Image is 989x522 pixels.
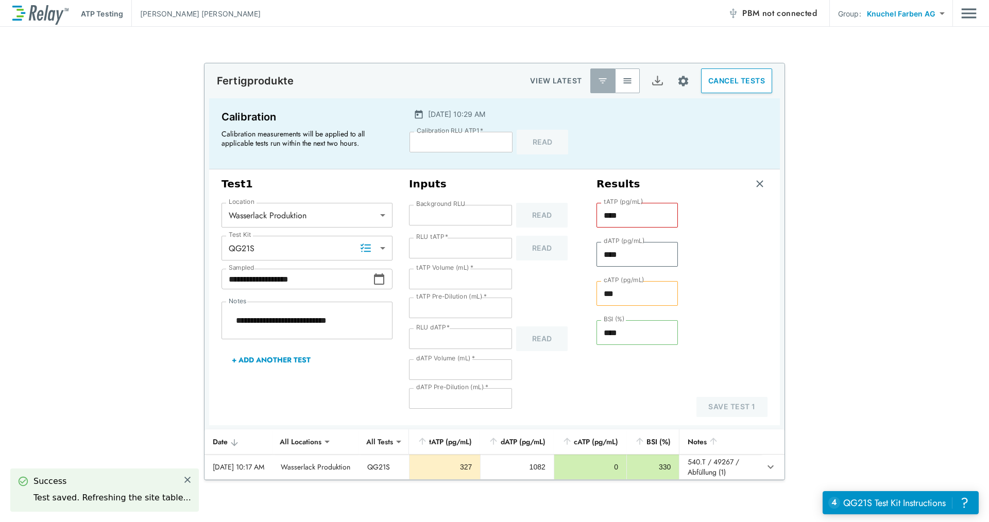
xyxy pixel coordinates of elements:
span: PBM [742,6,817,21]
label: Notes [229,298,246,305]
p: [PERSON_NAME] [PERSON_NAME] [140,8,261,19]
button: PBM not connected [724,3,821,24]
img: Remove [755,179,765,189]
button: Site setup [670,67,697,95]
label: tATP Pre-Dilution (mL) [416,293,487,300]
div: 0 [562,462,618,472]
div: QG21S [221,238,393,258]
div: BSI (%) [635,436,671,448]
label: Background RLU [416,200,465,207]
h3: Results [596,178,640,190]
div: dATP (pg/mL) [488,436,545,448]
p: Calibration [221,109,391,125]
div: Success [33,475,191,488]
img: Drawer Icon [961,4,977,23]
label: Test Kit [229,231,251,238]
label: tATP Volume (mL) [416,264,473,271]
p: [DATE] 10:29 AM [428,109,485,119]
h3: Inputs [409,178,580,190]
button: expand row [762,458,779,476]
div: tATP (pg/mL) [417,436,472,448]
label: BSI (%) [604,316,625,323]
label: tATP (pg/mL) [604,198,643,205]
p: Fertigprodukte [217,75,294,87]
p: ATP Testing [81,8,123,19]
label: Sampled [229,264,254,271]
img: Export Icon [651,75,664,88]
label: dATP Pre-Dilution (mL) [416,384,488,391]
input: Choose date, selected date is Sep 18, 2025 [221,269,373,289]
td: QG21S [359,455,409,479]
label: RLU dATP [416,324,450,331]
p: VIEW LATEST [530,75,582,87]
span: not connected [762,7,817,19]
img: Calender Icon [414,109,424,119]
img: Settings Icon [677,75,690,88]
img: LuminUltra Relay [12,3,69,25]
td: Wasserlack Produktion [272,455,359,479]
img: View All [622,76,633,86]
label: RLU tATP [416,233,448,240]
div: 330 [635,462,671,472]
label: cATP (pg/mL) [604,276,644,284]
div: 327 [418,462,472,472]
div: Wasserlack Produktion [221,205,393,225]
div: cATP (pg/mL) [562,436,618,448]
iframe: Resource center [823,491,979,514]
img: Close Icon [183,475,192,484]
img: Latest [598,76,608,86]
table: sticky table [204,429,785,480]
p: Group: [838,8,861,19]
div: All Tests [359,431,400,452]
img: Offline Icon [728,8,738,19]
button: + Add Another Test [221,347,321,372]
div: Test saved. Refreshing the site table... [33,492,191,504]
label: Location [229,198,254,205]
label: dATP (pg/mL) [604,237,645,245]
div: [DATE] 10:17 AM [213,462,264,472]
p: Calibration measurements will be applied to all applicable tests run within the next two hours. [221,129,386,148]
label: dATP Volume (mL) [416,355,475,362]
div: Notes [688,436,753,448]
img: Success [18,476,28,486]
th: Date [204,429,272,455]
div: 1082 [489,462,545,472]
h3: Test 1 [221,178,393,190]
div: All Locations [272,431,329,452]
label: Calibration RLU ATP1 [417,127,483,134]
button: Export [645,68,670,93]
button: Main menu [961,4,977,23]
td: 540.T / 49267 / Abfüllung (1) [679,455,761,479]
button: CANCEL TESTS [701,68,772,93]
